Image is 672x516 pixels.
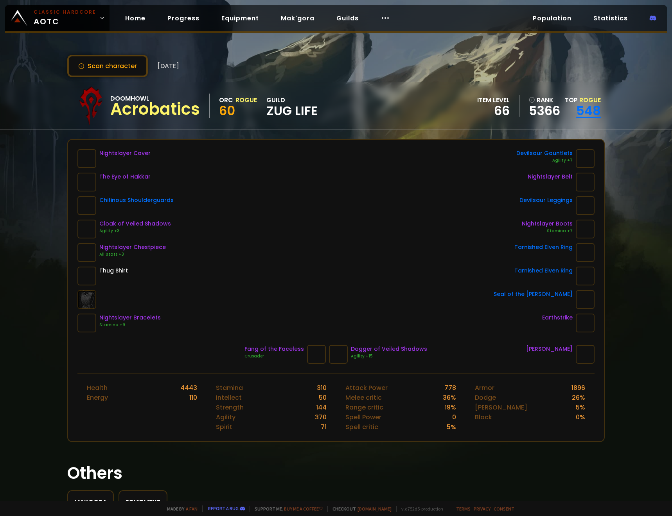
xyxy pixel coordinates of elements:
div: 110 [189,393,197,402]
img: item-21180 [576,314,595,332]
a: Home [119,10,152,26]
div: Tarnished Elven Ring [514,267,573,275]
div: Nightslayer Cover [99,149,151,157]
a: 5366 [529,105,560,117]
div: 71 [321,422,327,432]
div: guild [266,95,318,117]
a: Progress [161,10,206,26]
div: Health [87,383,108,393]
div: Nightslayer Belt [528,173,573,181]
div: 50 [319,393,327,402]
button: Scan character [67,55,148,77]
div: 778 [444,383,456,393]
span: Support me, [250,506,323,512]
div: Energy [87,393,108,402]
div: Equipment [126,497,160,507]
img: item-16827 [576,173,595,191]
div: Fang of the Faceless [244,345,304,353]
div: Stamina [216,383,243,393]
a: Guilds [330,10,365,26]
div: Block [475,412,492,422]
div: 0 [452,412,456,422]
img: item-18500 [576,243,595,262]
div: Makgora [74,497,107,507]
span: Made by [162,506,198,512]
div: 1896 [571,383,585,393]
div: 19 % [445,402,456,412]
a: a fan [186,506,198,512]
div: Earthstrike [542,314,573,322]
div: 370 [315,412,327,422]
div: Stamina +9 [99,322,161,328]
span: Rogue [579,96,601,105]
img: item-13209 [576,290,595,309]
div: rank [529,95,560,105]
img: item-16824 [576,220,595,238]
div: Nightslayer Chestpiece [99,243,166,251]
div: item level [477,95,510,105]
img: item-18500 [576,267,595,285]
a: Buy me a coffee [284,506,323,512]
div: Cloak of Veiled Shadows [99,220,171,228]
div: 36 % [443,393,456,402]
div: Dagger of Veiled Shadows [351,345,427,353]
span: 60 [219,102,235,119]
div: Acrobatics [110,103,200,115]
span: AOTC [34,9,96,27]
div: Range critic [345,402,383,412]
div: Tarnished Elven Ring [514,243,573,251]
a: Classic HardcoreAOTC [5,5,110,31]
div: Spirit [216,422,232,432]
div: Armor [475,383,494,393]
div: Stamina +7 [522,228,573,234]
img: item-16821 [77,149,96,168]
small: Classic Hardcore [34,9,96,16]
img: item-21474 [77,196,96,215]
img: item-17069 [576,345,595,364]
img: item-21404 [329,345,348,364]
img: item-2105 [77,267,96,285]
a: [DOMAIN_NAME] [358,506,392,512]
span: Checkout [327,506,392,512]
img: item-16825 [77,314,96,332]
h1: Others [67,461,605,485]
div: 144 [316,402,327,412]
a: Report a bug [208,505,239,511]
div: Crusader [244,353,304,359]
div: The Eye of Hakkar [99,173,151,181]
div: Chitinous Shoulderguards [99,196,174,204]
div: Devilsaur Gauntlets [516,149,573,157]
div: Agility +7 [516,157,573,164]
div: Top [565,95,601,105]
div: Intellect [216,393,242,402]
div: Melee critic [345,393,382,402]
div: Doomhowl [110,94,200,103]
div: 4443 [180,383,197,393]
div: Agility [216,412,235,422]
a: Consent [494,506,514,512]
div: 26 % [572,393,585,402]
div: [PERSON_NAME] [526,345,573,353]
div: Rogue [235,95,257,105]
img: item-19856 [77,173,96,191]
img: item-19859 [307,345,326,364]
div: Orc [219,95,233,105]
div: Seal of the [PERSON_NAME] [494,290,573,298]
img: item-21406 [77,220,96,238]
div: Strength [216,402,244,412]
img: item-15063 [576,149,595,168]
span: v. d752d5 - production [396,506,443,512]
div: Spell Power [345,412,381,422]
div: Dodge [475,393,496,402]
img: item-15062 [576,196,595,215]
a: Equipment [215,10,265,26]
img: item-16820 [77,243,96,262]
a: 548 [576,102,601,119]
div: Nightslayer Bracelets [99,314,161,322]
a: Mak'gora [275,10,321,26]
span: [DATE] [157,61,179,71]
a: Privacy [474,506,491,512]
div: 5 % [447,422,456,432]
a: Statistics [587,10,634,26]
div: Devilsaur Leggings [519,196,573,204]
